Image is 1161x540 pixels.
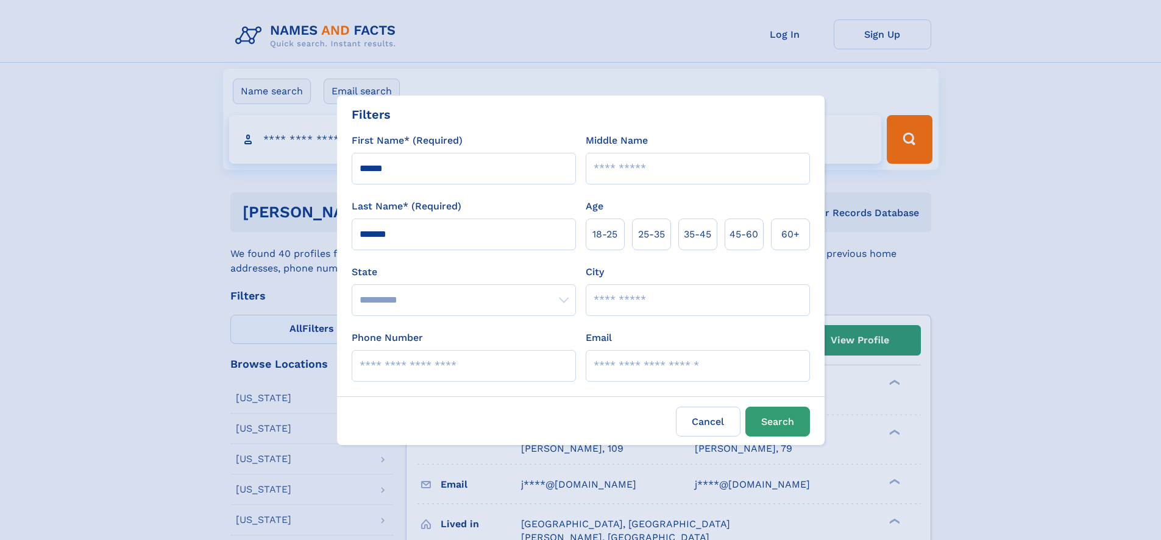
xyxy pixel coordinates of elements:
[684,227,711,242] span: 35‑45
[586,265,604,279] label: City
[745,407,810,437] button: Search
[730,227,758,242] span: 45‑60
[352,331,423,345] label: Phone Number
[781,227,800,242] span: 60+
[586,199,603,214] label: Age
[676,407,740,437] label: Cancel
[592,227,617,242] span: 18‑25
[638,227,665,242] span: 25‑35
[352,133,463,148] label: First Name* (Required)
[352,265,576,279] label: State
[586,133,648,148] label: Middle Name
[352,199,461,214] label: Last Name* (Required)
[352,105,391,124] div: Filters
[586,331,612,345] label: Email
